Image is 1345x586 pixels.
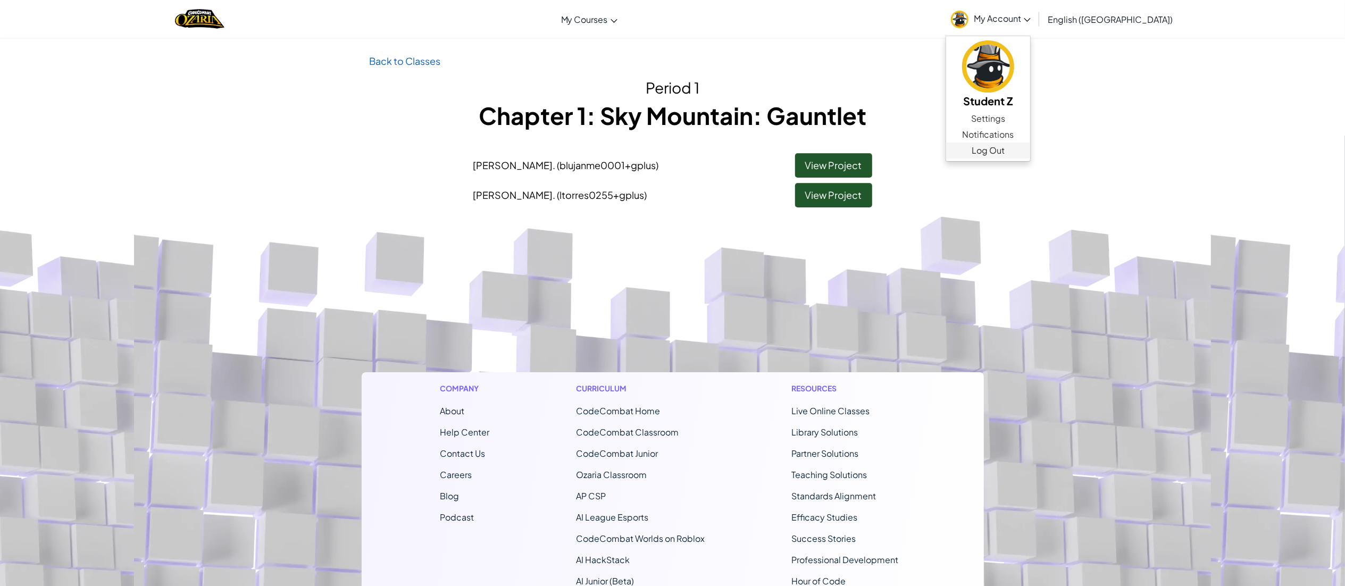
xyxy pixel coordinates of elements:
span: My Account [974,13,1031,24]
a: Blog [440,490,460,501]
img: avatar [951,11,968,28]
h1: Curriculum [577,383,705,394]
h1: Resources [792,383,905,394]
a: Success Stories [792,533,856,544]
a: Professional Development [792,554,899,565]
span: [PERSON_NAME] [473,189,647,201]
h1: Chapter 1: Sky Mountain: Gauntlet [370,99,976,132]
a: Student Z [946,39,1030,111]
span: My Courses [561,14,608,25]
img: Home [175,8,224,30]
a: AP CSP [577,490,606,501]
a: AI HackStack [577,554,630,565]
a: Library Solutions [792,426,858,438]
a: Live Online Classes [792,405,870,416]
img: avatar [962,40,1014,93]
a: My Courses [556,5,623,34]
a: View Project [795,153,872,178]
a: My Account [946,2,1036,36]
a: Settings [946,111,1030,127]
h2: Period 1 [370,77,976,99]
span: . (blujanme0001+gplus) [553,159,659,171]
a: Back to Classes [370,55,441,67]
a: Podcast [440,512,474,523]
a: Ozaria Classroom [577,469,647,480]
a: Help Center [440,426,490,438]
span: Notifications [963,128,1014,141]
span: English ([GEOGRAPHIC_DATA]) [1048,14,1173,25]
a: CodeCombat Junior [577,448,658,459]
a: Efficacy Studies [792,512,858,523]
a: Careers [440,469,472,480]
a: Log Out [946,143,1030,158]
span: Contact Us [440,448,486,459]
a: Standards Alignment [792,490,876,501]
span: . (ltorres0255+gplus) [553,189,647,201]
a: English ([GEOGRAPHIC_DATA]) [1042,5,1178,34]
span: [PERSON_NAME] [473,159,659,171]
h5: Student Z [957,93,1020,109]
a: CodeCombat Classroom [577,426,679,438]
a: AI League Esports [577,512,649,523]
a: About [440,405,465,416]
a: Ozaria by CodeCombat logo [175,8,224,30]
span: CodeCombat Home [577,405,661,416]
a: Notifications [946,127,1030,143]
a: CodeCombat Worlds on Roblox [577,533,705,544]
a: View Project [795,183,872,207]
a: Teaching Solutions [792,469,867,480]
a: Partner Solutions [792,448,859,459]
h1: Company [440,383,490,394]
